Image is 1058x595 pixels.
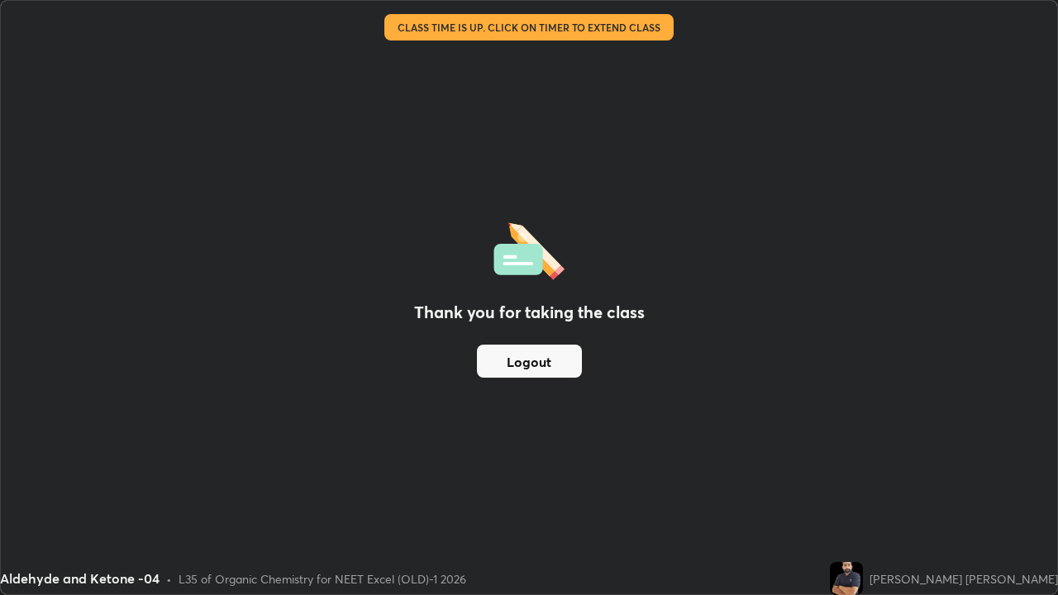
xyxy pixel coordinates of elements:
h2: Thank you for taking the class [414,300,645,325]
div: [PERSON_NAME] [PERSON_NAME] [870,570,1058,588]
img: 573870bdf5f84befacbc5ccc64f4209c.jpg [830,562,863,595]
img: offlineFeedback.1438e8b3.svg [493,217,565,280]
div: • [166,570,172,588]
button: Logout [477,345,582,378]
div: L35 of Organic Chemistry for NEET Excel (OLD)-1 2026 [179,570,466,588]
